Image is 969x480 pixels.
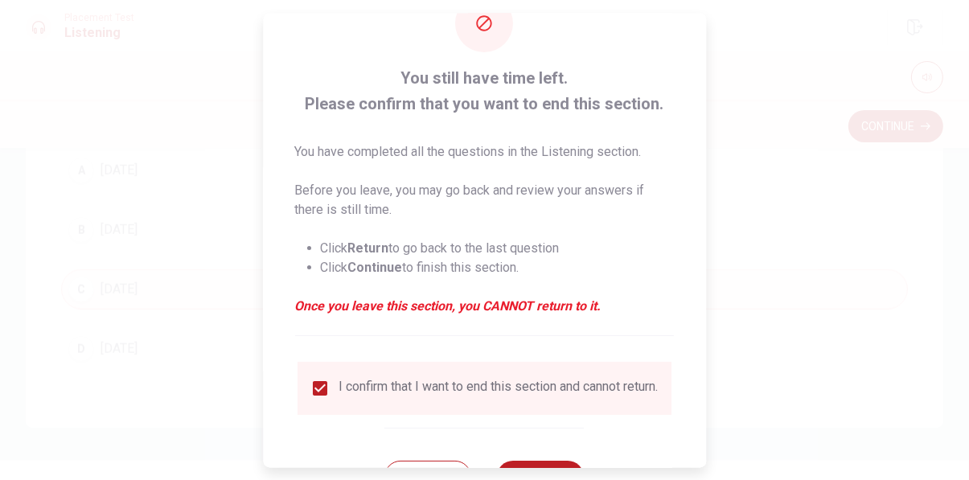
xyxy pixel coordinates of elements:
[295,180,674,219] p: Before you leave, you may go back and review your answers if there is still time.
[348,240,389,255] strong: Return
[295,64,674,116] span: You still have time left. Please confirm that you want to end this section.
[339,378,659,397] div: I confirm that I want to end this section and cannot return.
[295,142,674,161] p: You have completed all the questions in the Listening section.
[295,296,674,315] em: Once you leave this section, you CANNOT return to it.
[321,257,674,277] li: Click to finish this section.
[348,259,403,274] strong: Continue
[321,238,674,257] li: Click to go back to the last question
